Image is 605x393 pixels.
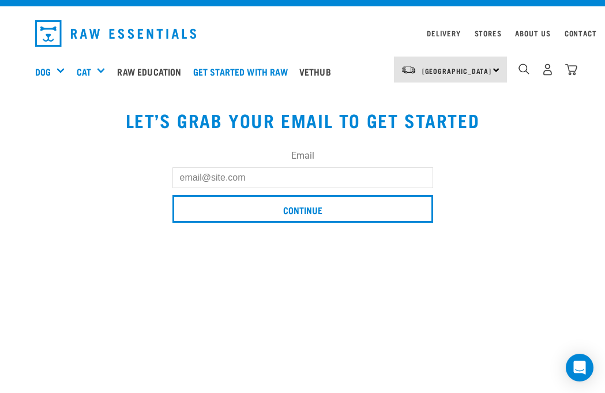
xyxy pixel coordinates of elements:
a: Get started with Raw [190,48,296,95]
a: Contact [565,31,597,35]
img: home-icon-1@2x.png [518,63,529,74]
img: van-moving.png [401,65,416,75]
a: Delivery [427,31,460,35]
img: home-icon@2x.png [565,63,577,76]
a: Stores [475,31,502,35]
label: Email [172,149,433,163]
a: Cat [77,65,91,78]
a: Dog [35,65,51,78]
img: user.png [542,63,554,76]
a: Raw Education [114,48,190,95]
input: Continue [172,195,433,223]
nav: dropdown navigation [26,16,580,51]
a: About Us [515,31,550,35]
span: [GEOGRAPHIC_DATA] [422,69,492,73]
div: Open Intercom Messenger [566,354,593,381]
h1: Let’s grab your email to get started [35,110,570,130]
img: Raw Essentials Logo [35,20,197,47]
a: Vethub [296,48,340,95]
input: email@site.com [172,167,433,188]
